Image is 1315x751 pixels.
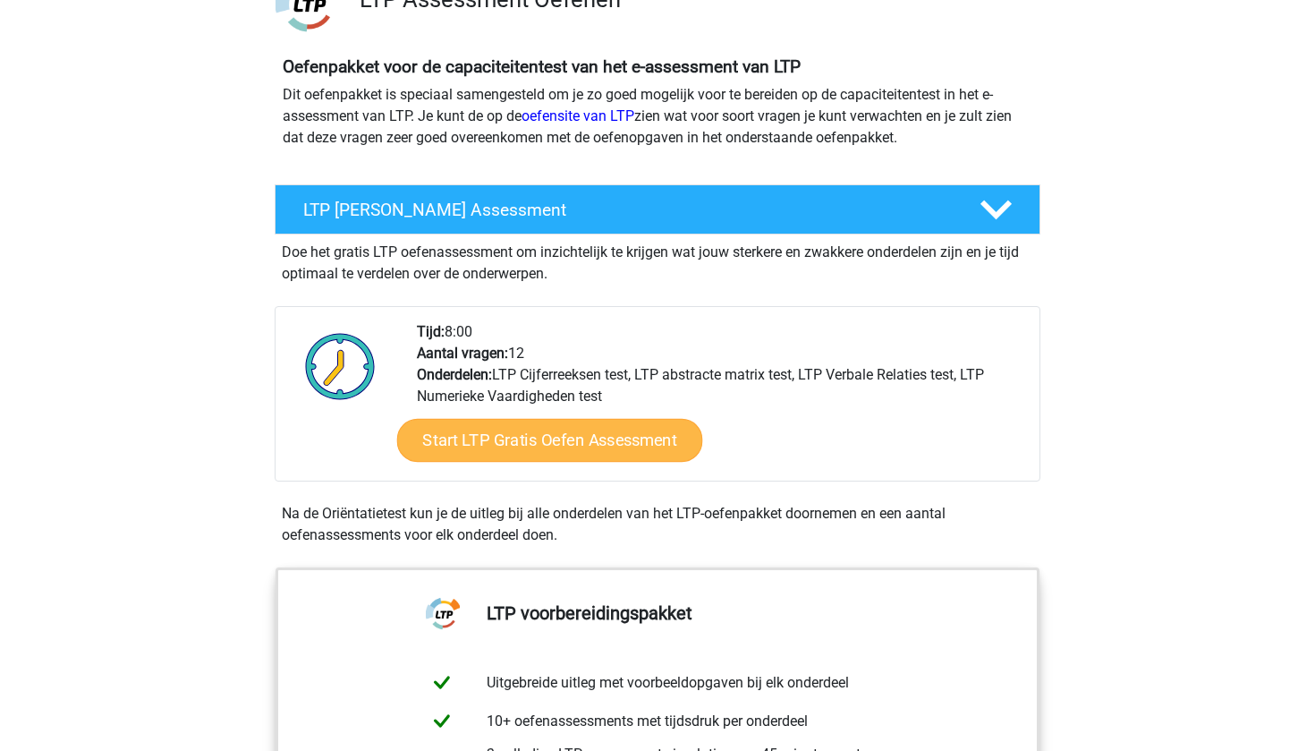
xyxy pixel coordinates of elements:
[417,366,492,383] b: Onderdelen:
[403,321,1039,481] div: 8:00 12 LTP Cijferreeksen test, LTP abstracte matrix test, LTP Verbale Relaties test, LTP Numerie...
[275,503,1040,546] div: Na de Oriëntatietest kun je de uitleg bij alle onderdelen van het LTP-oefenpakket doornemen en ee...
[522,107,634,124] a: oefensite van LTP
[397,419,703,462] a: Start LTP Gratis Oefen Assessment
[417,345,508,362] b: Aantal vragen:
[267,184,1048,235] a: LTP [PERSON_NAME] Assessment
[275,235,1040,285] div: Doe het gratis LTP oefenassessment om inzichtelijk te krijgen wat jouw sterkere en zwakkere onder...
[283,56,801,77] b: Oefenpakket voor de capaciteitentest van het e-assessment van LTP
[417,323,445,340] b: Tijd:
[283,84,1032,149] p: Dit oefenpakket is speciaal samengesteld om je zo goed mogelijk voor te bereiden op de capaciteit...
[303,200,951,220] h4: LTP [PERSON_NAME] Assessment
[295,321,386,411] img: Klok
